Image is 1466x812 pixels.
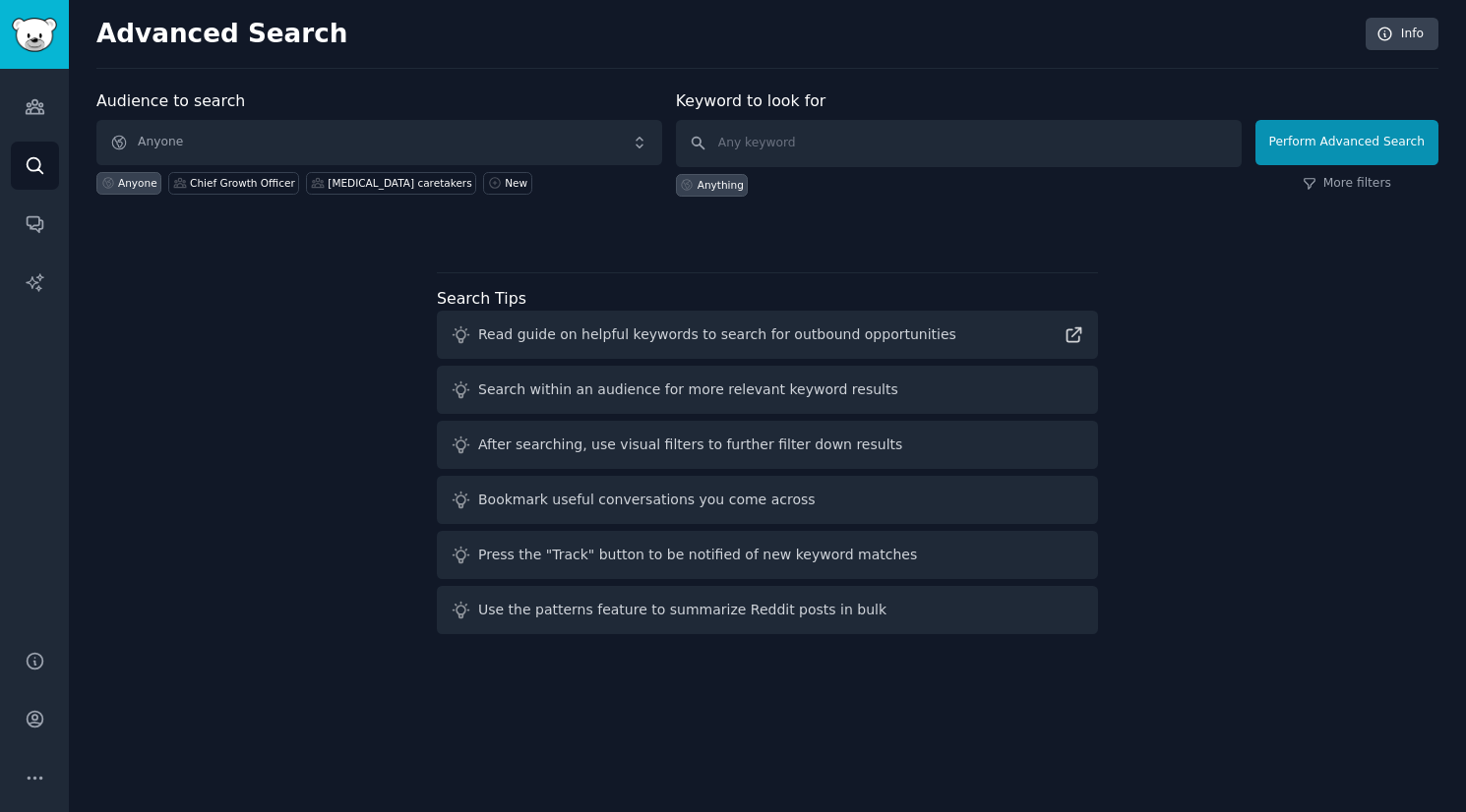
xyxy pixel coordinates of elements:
h2: Advanced Search [96,19,1355,50]
a: Info [1366,18,1438,51]
button: Perform Advanced Search [1255,120,1438,165]
div: Press the "Track" button to be notified of new keyword matches [478,545,917,565]
div: Bookmark useful conversations you come across [478,490,816,510]
label: Audience to search [96,91,245,110]
div: Anything [698,178,744,192]
div: After searching, use visual filters to further filter down results [478,435,902,455]
div: Search within an audience for more relevant keyword results [478,379,898,400]
a: More filters [1303,175,1391,193]
div: Read guide on helpful keywords to search for outbound opportunities [478,324,956,345]
input: Any keyword [676,120,1242,167]
a: New [483,172,531,195]
div: Use the patterns feature to summarize Reddit posts in bulk [478,600,886,620]
img: GummySearch logo [12,18,57,52]
div: Chief Growth Officer [190,176,295,190]
label: Keyword to look for [676,91,826,110]
div: New [505,176,527,190]
div: [MEDICAL_DATA] caretakers [328,176,471,190]
div: Anyone [118,176,157,190]
button: Anyone [96,120,662,165]
label: Search Tips [437,289,526,308]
